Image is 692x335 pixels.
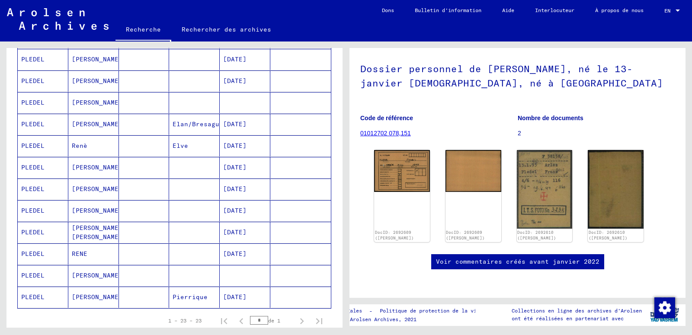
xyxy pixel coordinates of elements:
p: 2 [518,129,675,138]
mat-cell: [DATE] [220,49,270,70]
a: DocID: 2692609 ([PERSON_NAME]) [375,230,414,241]
img: 002.jpg [588,150,644,229]
a: Voir commentaires créés avant janvier 2022 [436,257,599,266]
button: Page suivante [293,312,311,329]
h1: Dossier personnel de [PERSON_NAME], né le 13-janvier [DEMOGRAPHIC_DATA], né à [GEOGRAPHIC_DATA] [360,49,675,101]
mat-cell: PLEDEL [18,70,68,92]
img: Modifier le consentement [654,297,675,318]
mat-cell: [PERSON_NAME] [68,92,119,113]
mat-cell: [PERSON_NAME] [68,70,119,92]
div: 1 – 23 – 23 [168,317,202,325]
mat-cell: PLEDEL [18,200,68,221]
button: Dernière page [311,312,328,329]
mat-cell: RENE [68,243,119,265]
mat-cell: [PERSON_NAME] [68,157,119,178]
mat-cell: [DATE] [220,222,270,243]
mat-cell: [DATE] [220,135,270,156]
a: Recherche [115,19,171,41]
img: 002.jpg [445,150,501,192]
div: - [314,306,511,316]
mat-cell: Elan/Bresague [169,114,220,135]
a: Rechercher des archives [171,19,282,40]
b: Nombre de documents [518,115,583,121]
img: Arolsen_neg.svg [7,8,109,30]
div: de 1 [250,316,293,325]
mat-cell: [PERSON_NAME] [68,114,119,135]
mat-cell: Renè [68,135,119,156]
p: Copyright - Arolsen Archives, 2021 [314,316,511,323]
mat-cell: PLEDEL [18,222,68,243]
mat-cell: PLEDEL [18,265,68,286]
mat-cell: [PERSON_NAME] [68,200,119,221]
mat-cell: [DATE] [220,157,270,178]
a: DocID: 2692610 ([PERSON_NAME]) [589,230,628,241]
img: 001.jpg [517,150,573,229]
b: Code de référence [360,115,413,121]
mat-cell: PLEDEL [18,243,68,265]
img: 001.jpg [374,150,430,191]
mat-cell: [DATE] [220,70,270,92]
mat-cell: [DATE] [220,287,270,308]
mat-cell: [DATE] [220,200,270,221]
p: ont été réalisées en partenariat avec [512,315,642,322]
button: Première page [215,312,233,329]
span: EN [664,8,674,14]
mat-cell: [PERSON_NAME] [68,265,119,286]
mat-cell: PLEDEL [18,49,68,70]
mat-cell: PLEDEL [18,135,68,156]
mat-cell: Pierrique [169,287,220,308]
mat-cell: [DATE] [220,243,270,265]
a: Politique de protection de la vie privée [373,306,511,316]
mat-cell: PLEDEL [18,114,68,135]
a: 01012702 078,151 [360,130,411,137]
mat-cell: PLEDEL [18,157,68,178]
a: DocID: 2692609 ([PERSON_NAME]) [446,230,485,241]
mat-cell: PLEDEL [18,179,68,200]
img: yv_logo.png [648,304,681,325]
mat-cell: [PERSON_NAME] [68,49,119,70]
mat-cell: PLEDEL [18,92,68,113]
mat-cell: [DATE] [220,179,270,200]
a: DocID: 2692610 ([PERSON_NAME]) [517,230,556,241]
p: Collections en ligne des archives d'Arolsen [512,307,642,315]
mat-cell: [PERSON_NAME] [68,287,119,308]
mat-cell: [DATE] [220,114,270,135]
button: Page précédente [233,312,250,329]
mat-cell: Elve [169,135,220,156]
mat-cell: [PERSON_NAME] [PERSON_NAME] [68,222,119,243]
mat-cell: PLEDEL [18,287,68,308]
mat-cell: [PERSON_NAME] [68,179,119,200]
